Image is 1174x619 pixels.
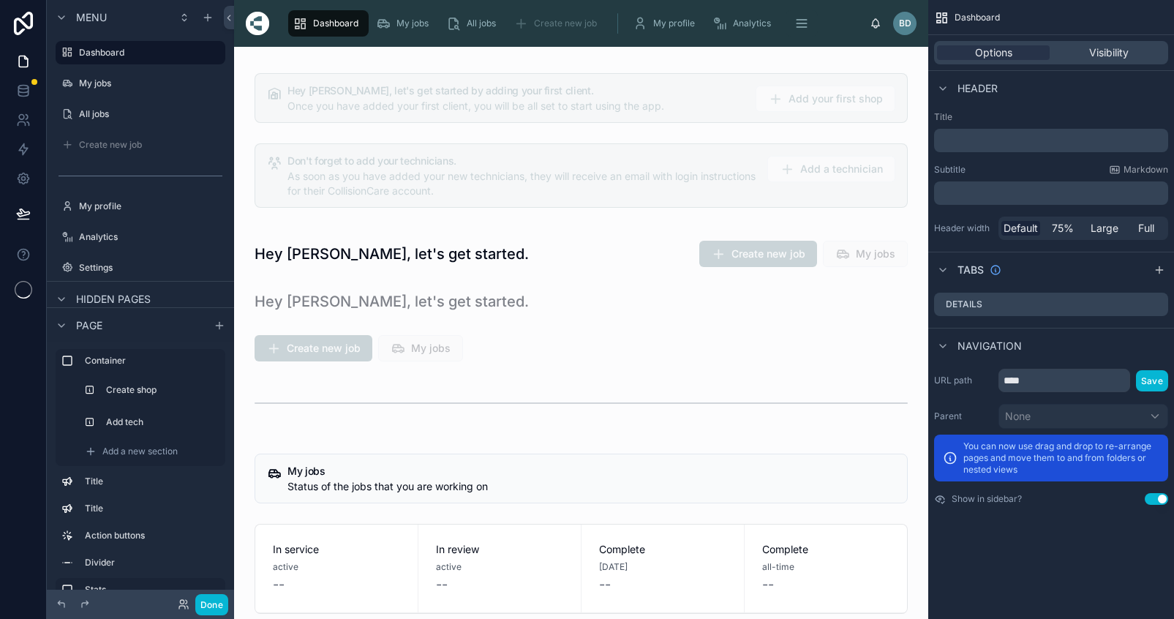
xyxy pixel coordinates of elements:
span: Page [76,318,102,332]
label: Stats [85,584,219,596]
a: Dashboard [56,41,225,64]
span: Visibility [1089,45,1129,60]
label: Create new job [79,139,222,151]
a: Markdown [1109,164,1168,176]
div: scrollable content [47,342,234,590]
span: Menu [76,10,107,25]
label: Container [85,355,219,367]
span: All jobs [467,18,496,29]
label: All jobs [79,108,222,120]
label: My profile [79,200,222,212]
a: My jobs [372,10,439,37]
a: Analytics [56,225,225,249]
label: Divider [85,557,219,569]
a: Create new job [56,133,225,157]
span: Markdown [1124,164,1168,176]
a: Dashboard [288,10,369,37]
span: Analytics [733,18,771,29]
div: scrollable content [281,7,870,40]
button: Save [1136,370,1168,391]
button: Done [195,594,228,615]
label: Title [85,503,219,514]
div: scrollable content [934,129,1168,152]
span: BD [899,18,911,29]
a: My profile [628,10,705,37]
div: scrollable content [934,181,1168,205]
span: Hidden pages [76,292,151,307]
span: Dashboard [313,18,358,29]
span: Full [1138,221,1154,236]
a: All jobs [442,10,506,37]
span: Large [1091,221,1118,236]
p: You can now use drag and drop to re-arrange pages and move them to and from folders or nested views [963,440,1159,476]
span: None [1005,409,1031,424]
label: Show in sidebar? [952,493,1022,505]
a: Settings [56,256,225,280]
label: Dashboard [79,47,217,59]
label: Details [946,299,982,310]
label: Add tech [106,416,217,428]
span: Navigation [957,339,1022,353]
label: Action buttons [85,530,219,541]
label: Title [934,111,1168,123]
label: Analytics [79,231,222,243]
label: URL path [934,375,993,386]
label: Settings [79,262,222,274]
span: Add a new section [102,446,178,457]
a: My jobs [56,72,225,95]
span: Dashboard [955,12,1000,23]
span: My profile [653,18,695,29]
label: Header width [934,222,993,234]
label: My jobs [79,78,222,89]
label: Create shop [106,384,217,396]
a: All jobs [56,102,225,126]
span: Header [957,81,998,96]
span: Tabs [957,263,984,277]
span: Default [1004,221,1038,236]
span: 75% [1052,221,1074,236]
span: Options [975,45,1012,60]
button: None [998,404,1168,429]
a: Analytics [708,10,781,37]
label: Parent [934,410,993,422]
span: Create new job [534,18,597,29]
a: My profile [56,195,225,218]
label: Subtitle [934,164,966,176]
label: Title [85,476,219,487]
span: My jobs [396,18,429,29]
img: App logo [246,12,269,35]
